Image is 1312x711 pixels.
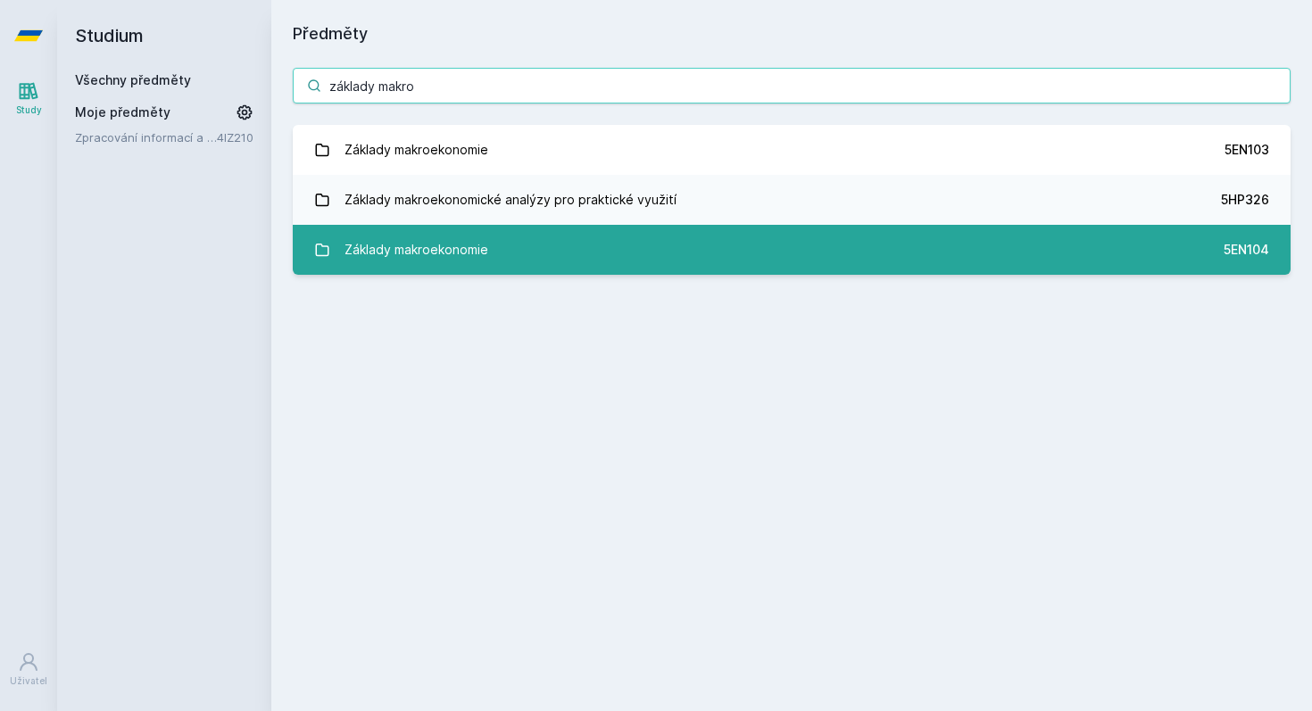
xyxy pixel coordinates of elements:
div: Základy makroekonomie [345,232,488,268]
a: Uživatel [4,642,54,697]
div: Uživatel [10,674,47,688]
a: Všechny předměty [75,72,191,87]
input: Název nebo ident předmětu… [293,68,1291,103]
span: Moje předměty [75,103,170,121]
a: Study [4,71,54,126]
a: Zpracování informací a znalostí [75,128,217,146]
a: Základy makroekonomie 5EN104 [293,225,1291,275]
div: 5EN104 [1224,241,1269,259]
div: 5EN103 [1225,141,1269,159]
div: Základy makroekonomické analýzy pro praktické využití [345,182,677,218]
div: Study [16,103,42,117]
h1: Předměty [293,21,1291,46]
div: 5HP326 [1221,191,1269,209]
a: Základy makroekonomie 5EN103 [293,125,1291,175]
a: Základy makroekonomické analýzy pro praktické využití 5HP326 [293,175,1291,225]
div: Základy makroekonomie [345,132,488,168]
a: 4IZ210 [217,130,253,145]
